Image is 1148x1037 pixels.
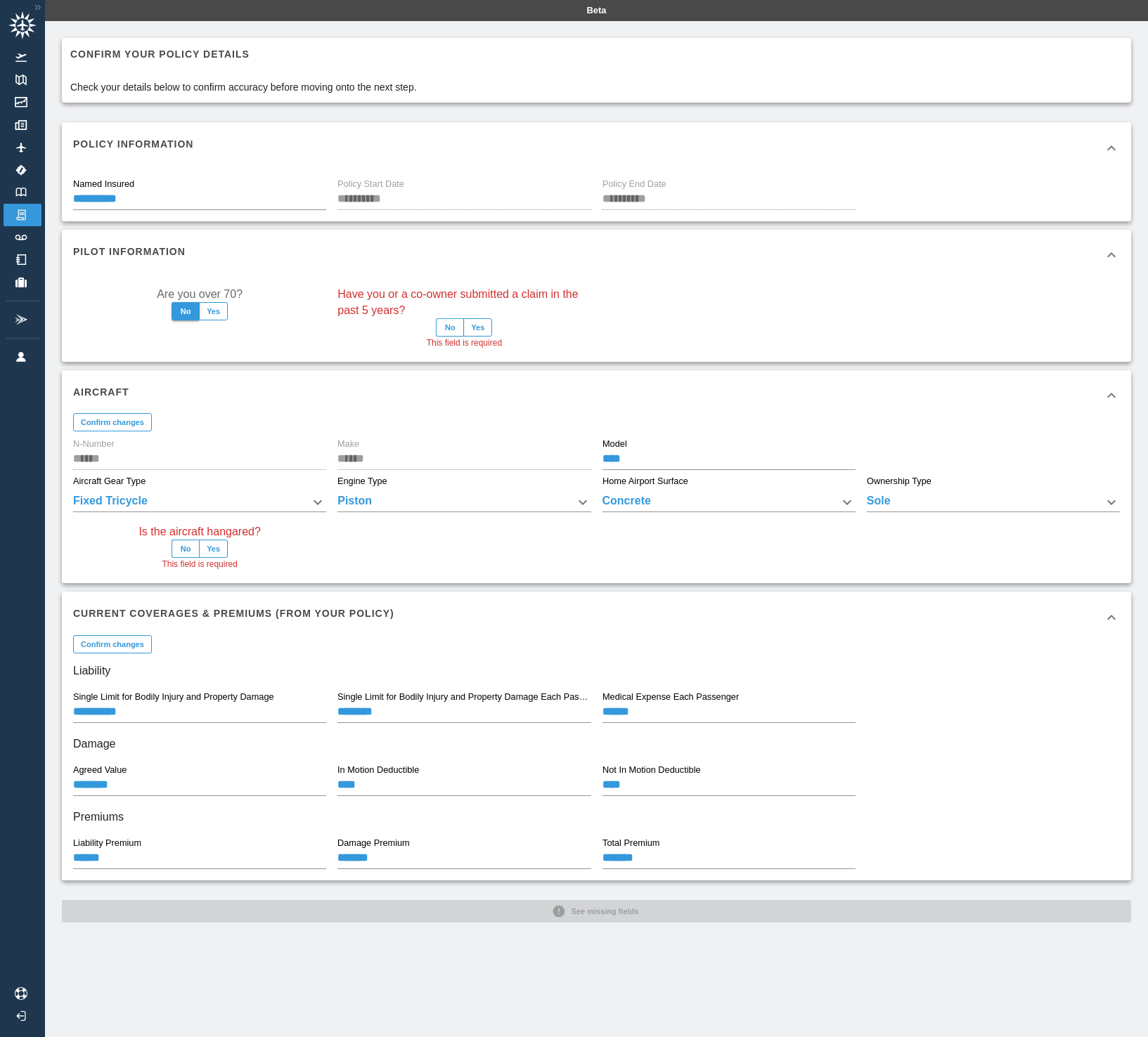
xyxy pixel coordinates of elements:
label: Not In Motion Deductible [602,764,701,776]
p: Check your details below to confirm accuracy before moving onto the next step. [70,80,417,94]
label: N-Number [73,438,115,451]
button: No [436,318,464,337]
label: Liability Premium [73,837,141,849]
div: Fixed Tricycle [73,493,326,512]
button: Confirm changes [73,635,152,653]
h6: Damage [73,734,1120,754]
label: Single Limit for Bodily Injury and Property Damage [73,691,274,703]
button: Yes [199,302,228,320]
label: Agreed Value [73,764,127,776]
label: Named Insured [73,178,134,190]
div: Concrete [602,493,856,512]
label: Policy End Date [602,178,666,190]
label: Engine Type [337,475,387,488]
label: Have you or a co-owner submitted a claim in the past 5 years? [337,286,591,318]
span: This field is required [162,558,237,572]
button: Yes [463,318,492,337]
button: No [172,302,200,320]
label: Model [602,438,627,451]
label: Is the aircraft hangared? [138,523,260,540]
button: Yes [199,540,228,558]
h6: Aircraft [73,384,129,400]
div: Policy Information [62,122,1131,173]
h6: Current Coverages & Premiums (from your policy) [73,606,394,621]
label: Total Premium [602,837,659,849]
label: Aircraft Gear Type [73,475,146,488]
h6: Pilot Information [73,244,186,259]
label: Make [337,438,359,451]
div: Sole [867,493,1120,512]
label: Damage Premium [337,837,410,849]
h6: Confirm your policy details [70,46,417,62]
label: Single Limit for Bodily Injury and Property Damage Each Passenger [337,691,590,703]
div: Pilot Information [62,230,1131,280]
span: This field is required [427,337,502,351]
button: Confirm changes [73,413,152,431]
label: Ownership Type [867,475,931,488]
h6: Premiums [73,807,1120,827]
label: Are you over 70? [157,286,243,302]
button: No [172,540,200,558]
div: Aircraft [62,370,1131,421]
label: Medical Expense Each Passenger [602,691,739,703]
h6: Policy Information [73,136,193,152]
div: Piston [337,493,591,512]
label: Home Airport Surface [602,475,688,488]
h6: Liability [73,661,1120,681]
label: In Motion Deductible [337,764,419,776]
label: Policy Start Date [337,178,404,190]
div: Current Coverages & Premiums (from your policy) [62,592,1131,642]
